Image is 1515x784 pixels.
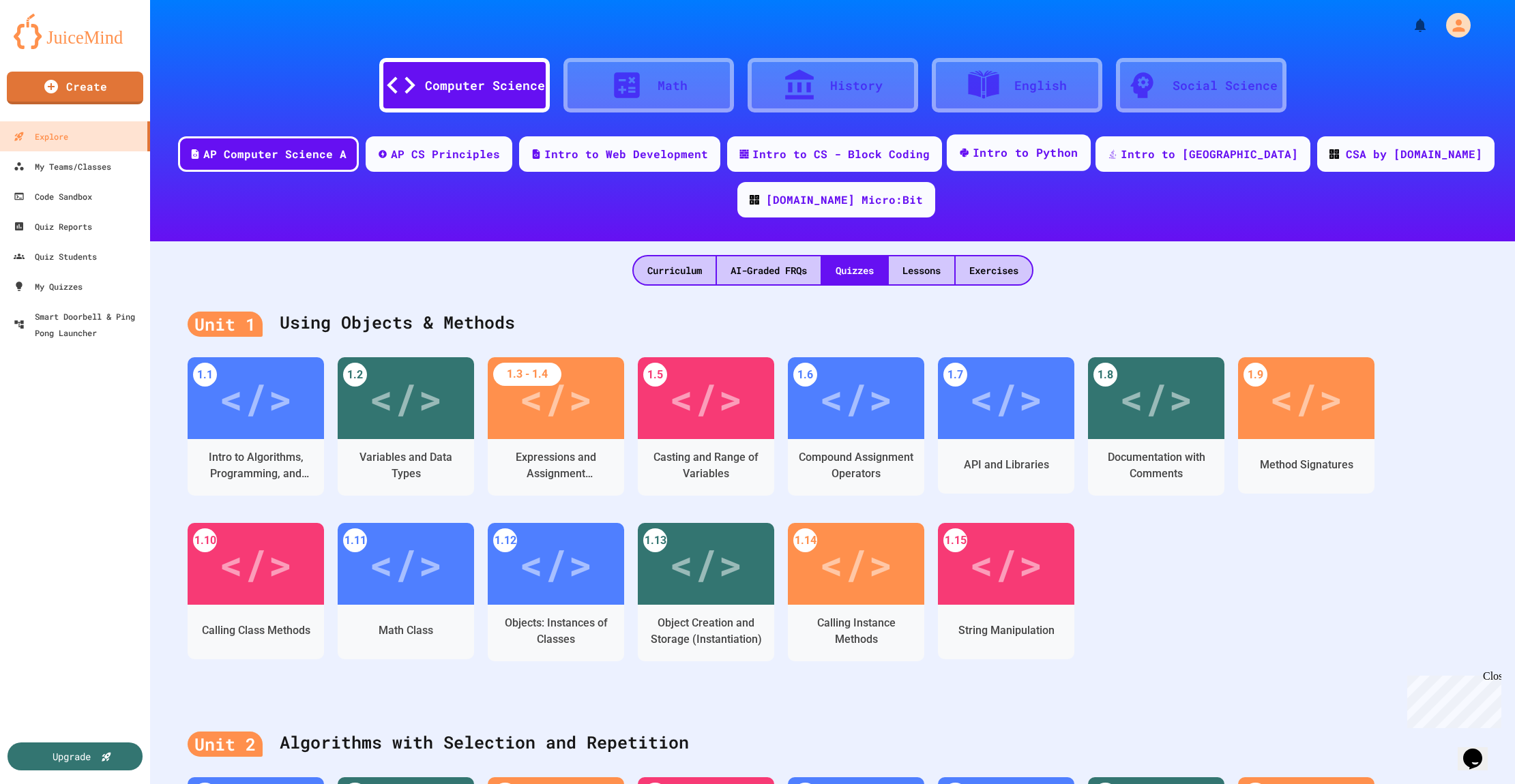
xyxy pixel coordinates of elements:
div: Upgrade [53,749,91,764]
div: Intro to Python [973,145,1078,162]
a: Create [7,72,143,104]
div: Calling Class Methods [202,622,310,639]
div: API and Libraries [964,457,1049,473]
div: Calling Instance Methods [798,615,914,648]
img: logo-orange.svg [14,14,136,49]
div: My Account [1432,10,1474,41]
div: </> [969,533,1043,594]
div: </> [219,367,293,429]
div: AP CS Principles [391,146,500,162]
div: 1.2 [343,363,367,387]
div: 1.10 [193,528,217,552]
div: 1.8 [1093,363,1117,387]
div: </> [819,533,893,594]
div: Intro to CS - Block Coding [752,146,930,162]
div: 1.5 [643,363,667,387]
div: </> [369,367,443,429]
div: Computer Science [425,76,545,95]
div: 1.11 [343,528,367,552]
div: Quiz Students [14,248,97,265]
div: CSA by [DOMAIN_NAME] [1346,146,1482,162]
div: Quizzes [822,256,887,284]
div: History [830,76,883,95]
div: 1.6 [793,363,817,387]
div: </> [1269,367,1343,429]
div: My Teams/Classes [14,158,111,175]
div: Exercises [956,256,1032,284]
div: </> [519,367,593,429]
div: 1.15 [943,528,967,552]
div: 1.7 [943,363,967,387]
div: 1.12 [493,528,517,552]
div: Quiz Reports [14,218,92,235]
div: 1.1 [193,363,217,387]
div: AP Computer Science A [203,146,347,162]
div: 1.13 [643,528,667,552]
div: Unit 1 [188,312,263,337]
div: Method Signatures [1260,457,1353,473]
div: Explore [14,128,68,145]
div: Objects: Instances of Classes [498,615,614,648]
div: Math [658,76,688,95]
div: </> [669,367,743,429]
div: Smart Doorbell & Ping Pong Launcher [14,308,145,341]
div: </> [219,533,293,594]
div: </> [369,533,443,594]
div: Social Science [1173,76,1278,95]
div: My Quizzes [14,278,83,295]
div: 1.3 - 1.4 [493,363,561,386]
div: Intro to [GEOGRAPHIC_DATA] [1121,146,1298,162]
div: </> [669,533,743,594]
div: Code Sandbox [14,188,92,205]
div: </> [519,533,593,594]
div: Casting and Range of Variables [648,449,764,482]
iframe: chat widget [1402,670,1501,728]
div: Using Objects & Methods [188,296,1477,350]
div: My Notifications [1387,14,1432,37]
div: Math Class [379,622,433,639]
div: English [1014,76,1067,95]
div: Intro to Algorithms, Programming, and Compilers [198,449,314,482]
div: String Manipulation [958,622,1055,639]
div: Variables and Data Types [348,449,464,482]
div: </> [969,367,1043,429]
div: Documentation with Comments [1098,449,1214,482]
div: </> [819,367,893,429]
div: Curriculum [634,256,716,284]
div: </> [1119,367,1193,429]
div: 1.14 [793,528,817,552]
div: AI-Graded FRQs [717,256,821,284]
img: CODE_logo_RGB.png [1329,149,1339,159]
div: Algorithms with Selection and Repetition [188,716,1477,770]
iframe: chat widget [1458,729,1501,770]
div: Chat with us now!Close [5,5,94,87]
div: Unit 2 [188,732,263,757]
div: Object Creation and Storage (Instantiation) [648,615,764,648]
div: Expressions and Assignment Statements [498,449,614,482]
div: Lessons [889,256,954,284]
img: CODE_logo_RGB.png [750,195,759,205]
div: Intro to Web Development [544,146,708,162]
div: 1.9 [1244,363,1267,387]
div: [DOMAIN_NAME] Micro:Bit [766,192,923,208]
div: Compound Assignment Operators [798,449,914,482]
